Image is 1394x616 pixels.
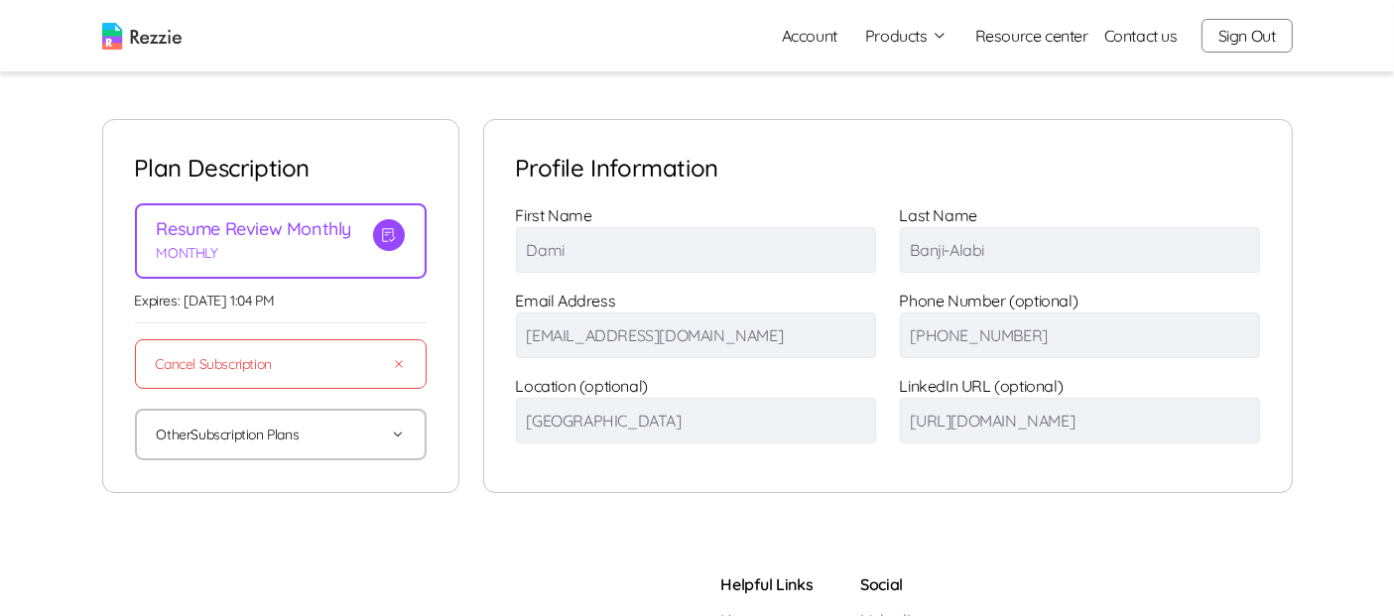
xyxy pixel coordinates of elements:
[516,376,648,396] label: Location (optional)
[865,24,948,48] button: Products
[516,291,616,310] label: Email Address
[102,23,182,50] img: logo
[135,339,427,389] button: Cancel Subscription
[157,243,352,263] p: MONTHLY
[1104,24,1178,48] a: Contact us
[516,205,592,225] label: First Name
[157,219,352,239] p: Resume Review Monthly
[975,24,1088,48] a: Resource center
[860,572,933,596] h5: Social
[1202,19,1293,53] button: Sign Out
[900,205,977,225] label: Last Name
[157,411,405,458] button: OtherSubscription Plans
[721,572,814,596] h5: Helpful Links
[135,291,427,310] p: Expires: [DATE] 1:04 PM
[135,152,427,184] p: Plan description
[900,376,1064,396] label: LinkedIn URL (optional)
[516,152,1260,184] p: Profile Information
[766,16,853,56] a: Account
[900,291,1078,310] label: Phone Number (optional)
